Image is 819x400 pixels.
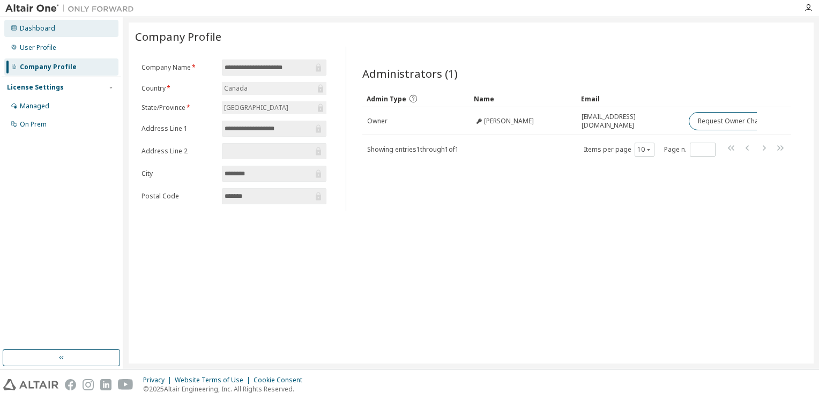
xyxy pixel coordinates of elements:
div: Dashboard [20,24,55,33]
img: instagram.svg [83,379,94,390]
div: On Prem [20,120,47,129]
span: Items per page [584,143,654,157]
span: Page n. [664,143,716,157]
span: Showing entries 1 through 1 of 1 [367,145,459,154]
img: altair_logo.svg [3,379,58,390]
div: Company Profile [20,63,77,71]
label: Address Line 2 [142,147,215,155]
span: Owner [367,117,388,125]
img: youtube.svg [118,379,133,390]
span: [EMAIL_ADDRESS][DOMAIN_NAME] [582,113,679,130]
div: Email [581,90,680,107]
label: State/Province [142,103,215,112]
span: [PERSON_NAME] [484,117,534,125]
div: Privacy [143,376,175,384]
div: Canada [222,83,249,94]
label: Country [142,84,215,93]
img: Altair One [5,3,139,14]
div: Cookie Consent [254,376,309,384]
div: Website Terms of Use [175,376,254,384]
div: User Profile [20,43,56,52]
img: linkedin.svg [100,379,111,390]
label: City [142,169,215,178]
button: Request Owner Change [689,112,779,130]
button: 10 [637,145,652,154]
span: Admin Type [367,94,406,103]
div: License Settings [7,83,64,92]
span: Administrators (1) [362,66,458,81]
div: Canada [222,82,326,95]
label: Address Line 1 [142,124,215,133]
label: Postal Code [142,192,215,201]
span: Company Profile [135,29,221,44]
div: [GEOGRAPHIC_DATA] [222,101,326,114]
div: Managed [20,102,49,110]
img: facebook.svg [65,379,76,390]
div: [GEOGRAPHIC_DATA] [222,102,290,114]
label: Company Name [142,63,215,72]
div: Name [474,90,572,107]
p: © 2025 Altair Engineering, Inc. All Rights Reserved. [143,384,309,394]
